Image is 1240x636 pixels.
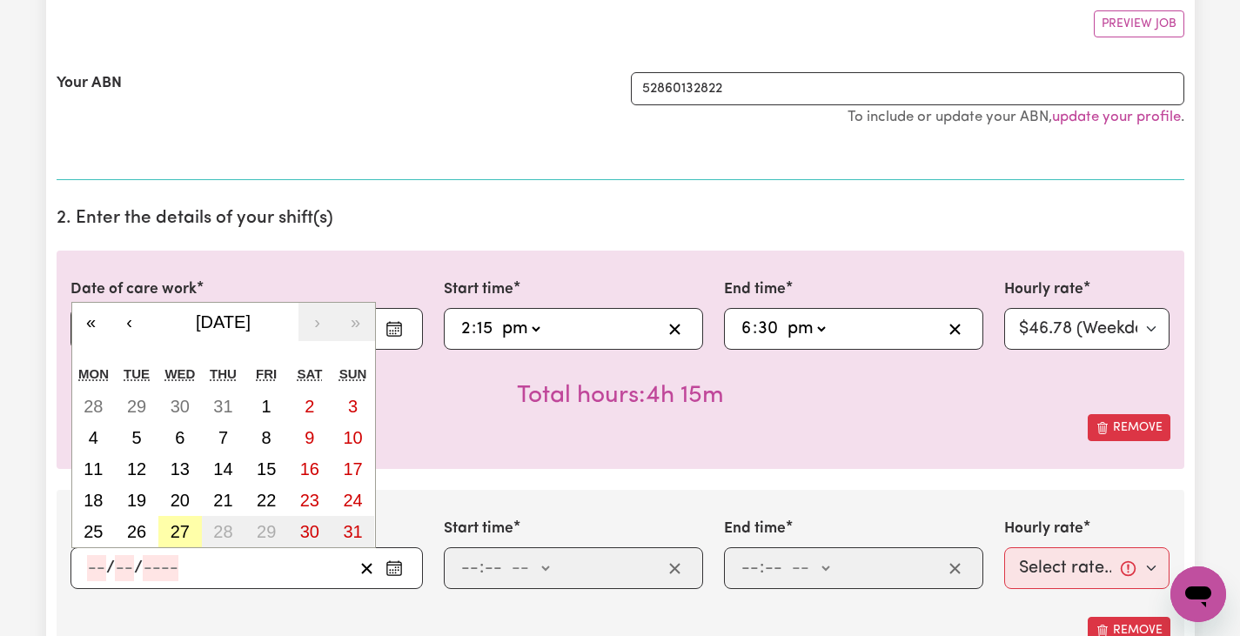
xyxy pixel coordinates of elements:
[348,397,358,416] abbr: 3 August 2025
[1170,566,1226,622] iframe: Button to launch messaging window
[479,559,484,578] span: :
[741,555,760,581] input: --
[115,453,158,485] button: 12 August 2025
[1094,10,1184,37] button: Preview Job
[158,516,202,547] button: 27 August 2025
[111,303,149,341] button: ‹
[84,397,103,416] abbr: 28 July 2025
[202,453,245,485] button: 14 August 2025
[134,559,143,578] span: /
[300,459,319,479] abbr: 16 August 2025
[343,428,362,447] abbr: 10 August 2025
[115,516,158,547] button: 26 August 2025
[127,397,146,416] abbr: 29 July 2025
[89,428,98,447] abbr: 4 August 2025
[158,453,202,485] button: 13 August 2025
[262,428,271,447] abbr: 8 August 2025
[115,555,134,581] input: --
[127,459,146,479] abbr: 12 August 2025
[305,397,314,416] abbr: 2 August 2025
[764,555,783,581] input: --
[245,453,288,485] button: 15 August 2025
[196,312,251,331] span: [DATE]
[124,366,150,381] abbr: Tuesday
[143,555,178,581] input: ----
[218,428,228,447] abbr: 7 August 2025
[257,522,276,541] abbr: 29 August 2025
[164,366,195,381] abbr: Wednesday
[106,559,115,578] span: /
[757,316,779,342] input: --
[158,422,202,453] button: 6 August 2025
[72,516,116,547] button: 25 August 2025
[332,453,375,485] button: 17 August 2025
[57,72,122,95] label: Your ABN
[72,453,116,485] button: 11 August 2025
[245,485,288,516] button: 22 August 2025
[288,485,332,516] button: 23 August 2025
[158,391,202,422] button: 30 July 2025
[298,303,337,341] button: ›
[300,491,319,510] abbr: 23 August 2025
[753,319,757,338] span: :
[115,422,158,453] button: 5 August 2025
[171,522,190,541] abbr: 27 August 2025
[84,491,103,510] abbr: 18 August 2025
[380,555,408,581] button: Enter the date of care work
[300,522,319,541] abbr: 30 August 2025
[257,491,276,510] abbr: 22 August 2025
[213,491,232,510] abbr: 21 August 2025
[202,485,245,516] button: 21 August 2025
[1052,110,1181,124] a: update your profile
[70,518,197,540] label: Date of care work
[158,485,202,516] button: 20 August 2025
[343,491,362,510] abbr: 24 August 2025
[1004,518,1083,540] label: Hourly rate
[202,391,245,422] button: 31 July 2025
[517,384,724,408] span: Total hours worked: 4 hours 15 minutes
[115,485,158,516] button: 19 August 2025
[72,303,111,341] button: «
[213,522,232,541] abbr: 28 August 2025
[84,522,103,541] abbr: 25 August 2025
[245,391,288,422] button: 1 August 2025
[332,485,375,516] button: 24 August 2025
[70,278,197,301] label: Date of care work
[210,366,237,381] abbr: Thursday
[343,522,362,541] abbr: 31 August 2025
[171,459,190,479] abbr: 13 August 2025
[305,428,314,447] abbr: 9 August 2025
[297,366,322,381] abbr: Saturday
[339,366,367,381] abbr: Sunday
[472,319,476,338] span: :
[202,422,245,453] button: 7 August 2025
[202,516,245,547] button: 28 August 2025
[476,316,493,342] input: --
[213,397,232,416] abbr: 31 July 2025
[460,555,479,581] input: --
[78,366,109,381] abbr: Monday
[332,391,375,422] button: 3 August 2025
[72,485,116,516] button: 18 August 2025
[171,397,190,416] abbr: 30 July 2025
[724,518,786,540] label: End time
[337,303,375,341] button: »
[760,559,764,578] span: :
[257,459,276,479] abbr: 15 August 2025
[127,522,146,541] abbr: 26 August 2025
[288,516,332,547] button: 30 August 2025
[741,316,753,342] input: --
[380,316,408,342] button: Enter the date of care work
[444,278,513,301] label: Start time
[256,366,277,381] abbr: Friday
[444,518,513,540] label: Start time
[87,555,106,581] input: --
[353,555,380,581] button: Clear date
[1004,278,1083,301] label: Hourly rate
[131,428,141,447] abbr: 5 August 2025
[848,110,1184,124] small: To include or update your ABN, .
[72,391,116,422] button: 28 July 2025
[149,303,298,341] button: [DATE]
[288,422,332,453] button: 9 August 2025
[175,428,184,447] abbr: 6 August 2025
